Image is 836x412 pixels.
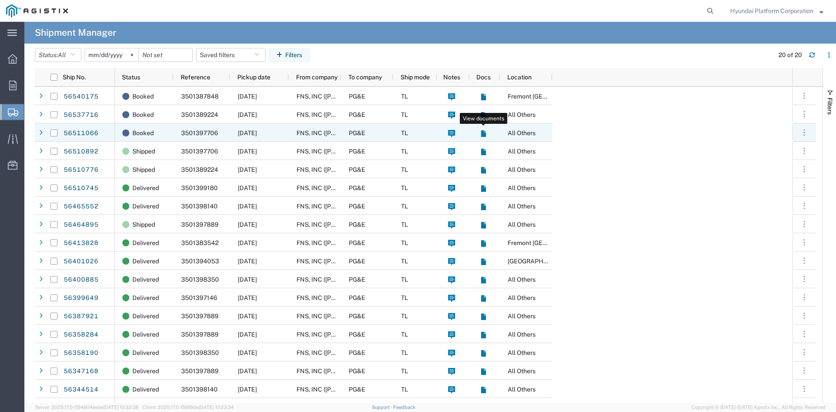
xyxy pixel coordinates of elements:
span: Shipped [132,142,155,160]
span: 3501398140 [181,386,218,393]
span: FNS, INC (Harmon)(C/O Hyundai Corporation) [297,148,450,155]
span: TL [401,184,408,191]
span: Delivered [132,362,159,380]
a: 56510892 [63,145,99,159]
span: 07/31/2025 [238,386,257,393]
span: 3501397706 [181,148,218,155]
button: Saved filters [196,48,266,62]
span: 08/05/2025 [238,331,257,338]
span: PG&E [349,258,365,265]
span: PG&E [349,129,365,136]
span: All Others [508,184,536,191]
span: 3501398350 [181,276,219,283]
span: 3501387848 [181,93,219,100]
button: Hyundai Platform Corporation [730,6,824,16]
span: 08/05/2025 [238,313,257,320]
a: 56358190 [63,346,99,360]
span: FNS, INC (Harmon)(C/O Hyundai Corporation) [297,111,450,118]
span: Ship No. [63,74,86,81]
span: Filters [826,98,833,115]
span: 3501398140 [181,203,218,210]
span: All Others [508,129,536,136]
span: Fresno DC [508,258,570,265]
span: All Others [508,276,536,283]
span: PG&E [349,184,365,191]
span: Delivered [132,270,159,289]
span: From company [296,74,337,81]
span: Booked [132,124,154,142]
span: FNS, INC (Harmon)(C/O Hyundai Corporation) [297,368,450,375]
span: All Others [508,313,536,320]
span: 08/06/2025 [238,294,257,301]
span: 08/04/2025 [238,349,257,356]
span: 08/07/2025 [238,258,257,265]
span: 3501397146 [181,294,217,301]
a: 56465552 [63,200,99,214]
span: FNS, INC (Harmon)(C/O Hyundai Corporation) [297,203,450,210]
span: Status [122,74,140,81]
span: Delivered [132,179,159,197]
span: Pickup date [237,74,270,81]
span: [DATE] 10:32:38 [103,405,138,410]
span: All Others [508,349,536,356]
span: FNS, INC (Harmon)(C/O Hyundai Corporation) [297,276,450,283]
span: All Others [508,203,536,210]
span: Hyundai Platform Corporation [730,6,813,16]
input: Not set [139,48,192,61]
span: Delivered [132,289,159,307]
span: TL [401,166,408,173]
a: 56510776 [63,163,99,177]
span: PG&E [349,111,365,118]
span: Docs [476,74,491,81]
span: TL [401,203,408,210]
span: TL [401,221,408,228]
a: 56400885 [63,273,99,287]
span: [DATE] 10:23:34 [199,405,234,410]
a: 56401026 [63,255,99,269]
span: FNS, INC (Harmon)(C/O Hyundai Corporation) [297,239,450,246]
span: FNS, INC (Harmon)(C/O Hyundai Corporation) [297,166,450,173]
a: 56387921 [63,310,99,323]
span: TL [401,331,408,338]
a: 56510745 [63,181,99,195]
a: 56344514 [63,383,99,397]
span: PG&E [349,239,365,246]
span: Notes [443,74,460,81]
span: PG&E [349,221,365,228]
span: FNS, INC (Harmon)(C/O Hyundai Corporation) [297,349,450,356]
span: 3501394053 [181,258,219,265]
span: 08/21/2025 [238,129,257,136]
span: TL [401,294,408,301]
span: PG&E [349,203,365,210]
span: Ship mode [401,74,430,81]
span: All Others [508,294,536,301]
span: PG&E [349,368,365,375]
span: To company [348,74,382,81]
a: Support [372,405,394,410]
span: Delivered [132,234,159,252]
a: 56537716 [63,108,99,122]
span: 08/21/2025 [238,93,257,100]
span: 3501397889 [181,331,219,338]
span: PG&E [349,313,365,320]
span: TL [401,258,408,265]
span: 3501398350 [181,349,219,356]
a: 56413828 [63,236,99,250]
span: 3501397889 [181,368,219,375]
span: PG&E [349,349,365,356]
span: Fremont DC [508,239,595,246]
span: 08/07/2025 [238,276,257,283]
button: Status:All [35,48,81,62]
span: 08/18/2025 [238,221,257,228]
span: PG&E [349,294,365,301]
span: 08/19/2025 [238,184,257,191]
a: 56358284 [63,328,99,342]
span: FNS, INC (Harmon)(C/O Hyundai Corporation) [297,93,450,100]
span: FNS, INC (Harmon)(C/O Hyundai Corporation) [297,258,450,265]
span: Reference [181,74,210,81]
span: PG&E [349,386,365,393]
span: PG&E [349,331,365,338]
img: logo [6,4,68,17]
a: 56347168 [63,364,99,378]
span: All Others [508,166,536,173]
